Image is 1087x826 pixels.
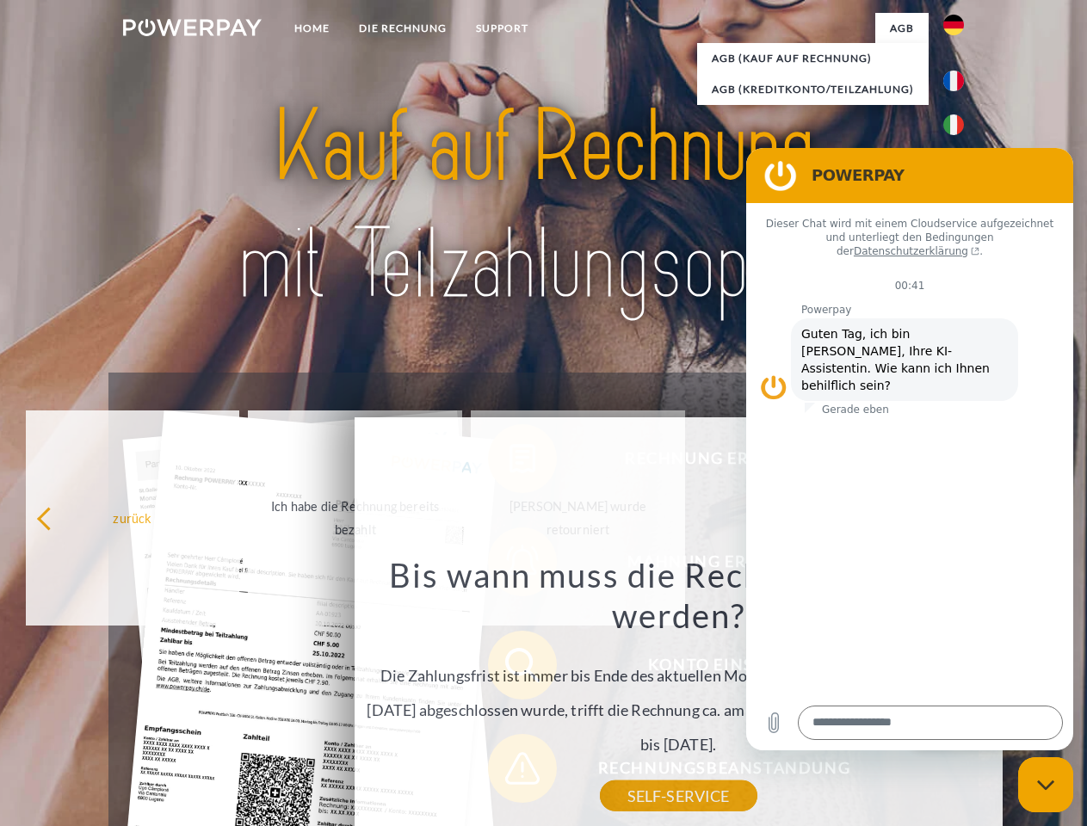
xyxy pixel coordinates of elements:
[364,554,992,796] div: Die Zahlungsfrist ist immer bis Ende des aktuellen Monats. Wenn die Bestellung z.B. am [DATE] abg...
[364,554,992,637] h3: Bis wann muss die Rechnung bezahlt werden?
[36,506,230,529] div: zurück
[280,13,344,44] a: Home
[344,13,461,44] a: DIE RECHNUNG
[697,43,929,74] a: AGB (Kauf auf Rechnung)
[943,15,964,35] img: de
[943,114,964,135] img: it
[943,71,964,91] img: fr
[875,13,929,44] a: agb
[600,780,757,811] a: SELF-SERVICE
[746,148,1073,750] iframe: Messaging-Fenster
[461,13,543,44] a: SUPPORT
[1018,757,1073,812] iframe: Schaltfläche zum Öffnen des Messaging-Fensters; Konversation läuft
[697,74,929,105] a: AGB (Kreditkonto/Teilzahlung)
[258,495,452,541] div: Ich habe die Rechnung bereits bezahlt
[164,83,923,330] img: title-powerpay_de.svg
[123,19,262,36] img: logo-powerpay-white.svg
